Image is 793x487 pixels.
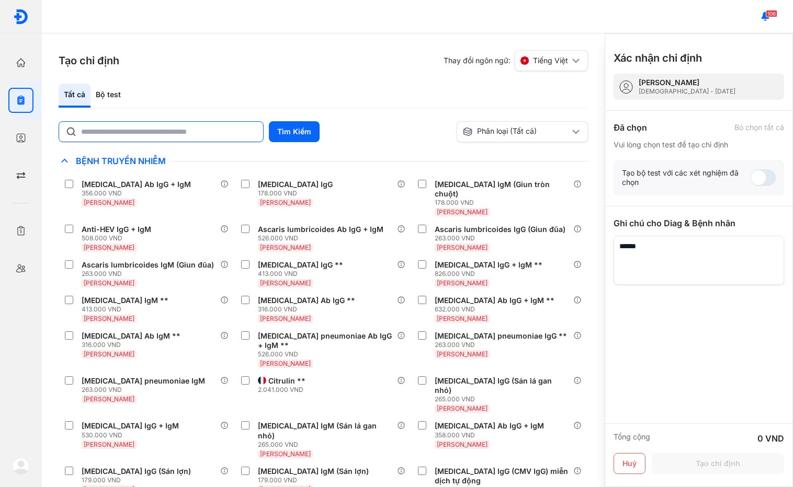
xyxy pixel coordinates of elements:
[84,199,134,206] span: [PERSON_NAME]
[444,50,588,71] div: Thay đổi ngôn ngữ:
[82,225,151,234] div: Anti-HEV IgG + IgM
[13,9,29,25] img: logo
[437,279,488,287] span: [PERSON_NAME]
[258,350,396,358] div: 526.000 VND
[757,432,784,445] div: 0 VND
[622,168,751,187] div: Tạo bộ test với các xét nghiệm đã chọn
[90,84,126,108] div: Bộ test
[437,350,488,358] span: [PERSON_NAME]
[260,360,311,367] span: [PERSON_NAME]
[84,395,134,403] span: [PERSON_NAME]
[84,350,134,358] span: [PERSON_NAME]
[435,376,569,395] div: [MEDICAL_DATA] IgG (Sán lá gan nhỏ)
[766,10,777,17] span: 106
[258,476,373,484] div: 179.000 VND
[258,270,347,278] div: 413.000 VND
[82,476,195,484] div: 179.000 VND
[258,331,392,350] div: [MEDICAL_DATA] pneumoniae Ab IgG + IgM **
[435,421,544,431] div: [MEDICAL_DATA] Ab IgG + IgM
[84,315,134,322] span: [PERSON_NAME]
[533,56,568,65] span: Tiếng Việt
[614,453,645,474] button: Huỷ
[82,260,214,270] div: Ascaris lumbricoides IgM (Giun đũa)
[82,305,173,314] div: 413.000 VND
[260,279,311,287] span: [PERSON_NAME]
[59,53,119,68] h3: Tạo chỉ định
[258,189,337,198] div: 178.000 VND
[258,305,359,314] div: 316.000 VND
[258,180,333,189] div: [MEDICAL_DATA] IgG
[437,243,488,251] span: [PERSON_NAME]
[13,458,29,474] img: logo
[82,296,168,305] div: [MEDICAL_DATA] IgM **
[260,315,311,322] span: [PERSON_NAME]
[82,270,218,278] div: 263.000 VND
[258,296,355,305] div: [MEDICAL_DATA] Ab IgG **
[258,234,388,242] div: 526.000 VND
[435,270,547,278] div: 826.000 VND
[435,331,567,341] div: [MEDICAL_DATA] pneumoniae IgG **
[435,467,569,485] div: [MEDICAL_DATA] IgG (CMV IgG) miễn dịch tự động
[435,225,565,234] div: Ascaris lumbricoides IgG (Giun đũa)
[260,450,311,458] span: [PERSON_NAME]
[71,156,171,166] span: Bệnh Truyền Nhiễm
[82,386,209,394] div: 263.000 VND
[260,199,311,206] span: [PERSON_NAME]
[82,331,180,341] div: [MEDICAL_DATA] Ab IgM **
[652,453,784,474] button: Tạo chỉ định
[258,421,392,440] div: [MEDICAL_DATA] IgM (Sán lá gan nhỏ)
[435,395,573,403] div: 265.000 VND
[639,87,735,96] div: [DEMOGRAPHIC_DATA] - [DATE]
[435,341,571,349] div: 263.000 VND
[435,260,542,270] div: [MEDICAL_DATA] IgG + IgM **
[82,341,185,349] div: 316.000 VND
[435,180,569,199] div: [MEDICAL_DATA] IgM (Giun tròn chuột)
[260,243,311,251] span: [PERSON_NAME]
[614,140,784,149] div: Vui lòng chọn test để tạo chỉ định
[82,180,191,189] div: [MEDICAL_DATA] Ab IgG + IgM
[639,78,735,87] div: [PERSON_NAME]
[435,296,554,305] div: [MEDICAL_DATA] Ab IgG + IgM **
[82,431,183,439] div: 530.000 VND
[734,123,784,132] div: Bỏ chọn tất cả
[435,305,559,314] div: 632.000 VND
[258,467,369,476] div: [MEDICAL_DATA] IgM (Sán lợn)
[82,234,155,242] div: 508.000 VND
[258,260,343,270] div: [MEDICAL_DATA] IgG **
[614,432,650,445] div: Tổng cộng
[84,279,134,287] span: [PERSON_NAME]
[84,243,134,251] span: [PERSON_NAME]
[437,440,488,448] span: [PERSON_NAME]
[614,51,702,65] h3: Xác nhận chỉ định
[269,121,320,142] button: Tìm Kiếm
[268,376,305,386] div: Citrulin **
[462,126,570,137] div: Phân loại (Tất cả)
[258,386,310,394] div: 2.041.000 VND
[59,84,90,108] div: Tất cả
[437,315,488,322] span: [PERSON_NAME]
[84,440,134,448] span: [PERSON_NAME]
[435,234,570,242] div: 263.000 VND
[614,121,647,134] div: Đã chọn
[614,217,784,229] div: Ghi chú cho Diag & Bệnh nhân
[437,208,488,216] span: [PERSON_NAME]
[435,199,573,207] div: 178.000 VND
[435,431,548,439] div: 358.000 VND
[437,404,488,412] span: [PERSON_NAME]
[82,421,179,431] div: [MEDICAL_DATA] IgG + IgM
[82,376,205,386] div: [MEDICAL_DATA] pneumoniae IgM
[82,467,191,476] div: [MEDICAL_DATA] IgG (Sán lợn)
[258,440,396,449] div: 265.000 VND
[82,189,195,198] div: 356.000 VND
[258,225,383,234] div: Ascaris lumbricoides Ab IgG + IgM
